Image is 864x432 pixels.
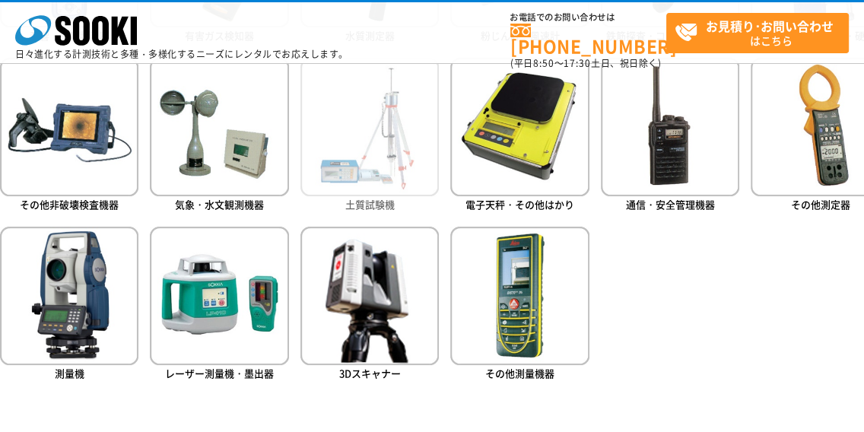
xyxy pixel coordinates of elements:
[55,366,84,380] span: 測量機
[450,58,589,215] a: 電子天秤・その他はかり
[450,227,589,365] img: その他測量機器
[339,366,401,380] span: 3Dスキャナー
[510,56,661,70] span: (平日 ～ 土日、祝日除く)
[465,197,574,211] span: 電子天秤・その他はかり
[150,58,288,196] img: 気象・水文観測機器
[20,197,119,211] span: その他非破壊検査機器
[601,58,739,215] a: 通信・安全管理機器
[165,366,274,380] span: レーザー測量機・墨出器
[300,227,439,365] img: 3Dスキャナー
[345,197,395,211] span: 土質試験機
[675,14,848,52] span: はこちら
[15,49,348,59] p: 日々進化する計測技術と多種・多様化するニーズにレンタルでお応えします。
[533,56,554,70] span: 8:50
[300,58,439,215] a: 土質試験機
[626,197,715,211] span: 通信・安全管理機器
[706,17,834,35] strong: お見積り･お問い合わせ
[791,197,850,211] span: その他測定器
[150,227,288,384] a: レーザー測量機・墨出器
[601,58,739,196] img: 通信・安全管理機器
[150,227,288,365] img: レーザー測量機・墨出器
[150,58,288,215] a: 気象・水文観測機器
[300,58,439,196] img: 土質試験機
[175,197,264,211] span: 気象・水文観測機器
[450,58,589,196] img: 電子天秤・その他はかり
[510,24,666,55] a: [PHONE_NUMBER]
[510,13,666,22] span: お電話でのお問い合わせは
[666,13,849,53] a: お見積り･お問い合わせはこちら
[300,227,439,384] a: 3Dスキャナー
[485,366,554,380] span: その他測量機器
[564,56,591,70] span: 17:30
[450,227,589,384] a: その他測量機器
